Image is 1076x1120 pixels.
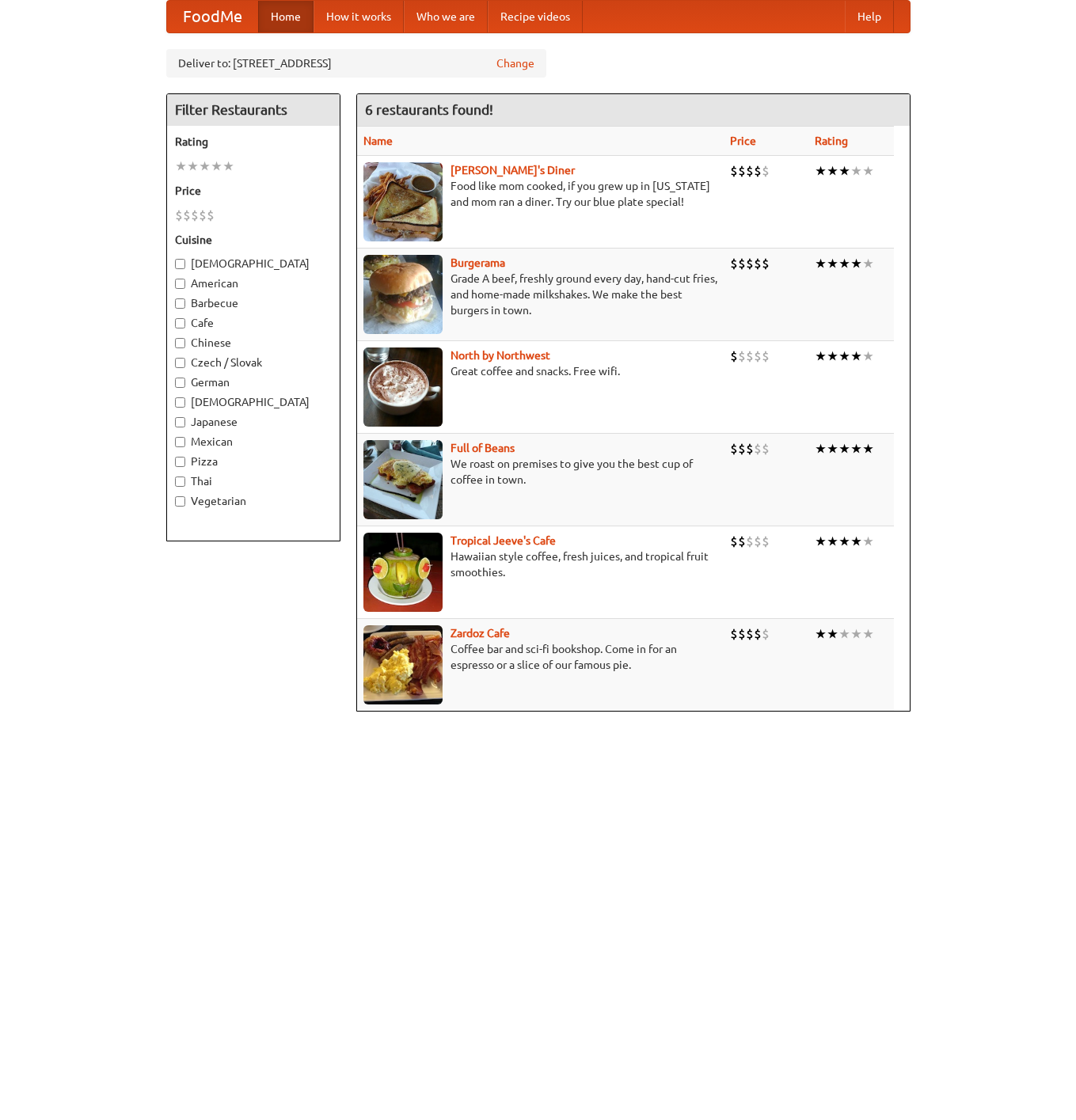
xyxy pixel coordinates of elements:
[175,473,332,489] label: Thai
[363,456,717,488] p: We roast on premises to give you the best cup of coffee in town.
[183,207,191,224] li: $
[754,255,762,272] li: $
[762,625,770,643] li: $
[815,533,827,550] li: ★
[730,162,738,180] li: $
[762,533,770,550] li: $
[815,625,827,643] li: ★
[451,349,550,362] a: North by Northwest
[746,162,754,180] li: $
[363,625,443,704] img: zardoz.jpg
[175,397,185,408] input: [DEMOGRAPHIC_DATA]
[175,232,332,248] h5: Cuisine
[363,549,717,580] p: Hawaiian style coffee, fresh juices, and tropical fruit smoothies.
[738,162,746,180] li: $
[175,279,185,289] input: American
[488,1,583,32] a: Recipe videos
[862,533,874,550] li: ★
[175,374,332,390] label: German
[365,102,493,117] ng-pluralize: 6 restaurants found!
[167,1,258,32] a: FoodMe
[363,178,717,210] p: Food like mom cooked, if you grew up in [US_STATE] and mom ran a diner. Try our blue plate special!
[175,338,185,348] input: Chinese
[175,158,187,175] li: ★
[738,533,746,550] li: $
[815,162,827,180] li: ★
[258,1,314,32] a: Home
[838,625,850,643] li: ★
[746,347,754,365] li: $
[838,440,850,457] li: ★
[815,135,848,147] a: Rating
[746,255,754,272] li: $
[827,347,838,365] li: ★
[738,255,746,272] li: $
[175,318,185,328] input: Cafe
[754,440,762,457] li: $
[746,533,754,550] li: $
[850,533,862,550] li: ★
[762,347,770,365] li: $
[175,335,332,351] label: Chinese
[815,255,827,272] li: ★
[207,207,215,224] li: $
[175,496,185,507] input: Vegetarian
[187,158,199,175] li: ★
[175,434,332,450] label: Mexican
[363,162,443,241] img: sallys.jpg
[827,162,838,180] li: ★
[845,1,894,32] a: Help
[451,442,515,454] a: Full of Beans
[850,255,862,272] li: ★
[762,440,770,457] li: $
[862,440,874,457] li: ★
[363,641,717,673] p: Coffee bar and sci-fi bookshop. Come in for an espresso or a slice of our famous pie.
[175,256,332,271] label: [DEMOGRAPHIC_DATA]
[746,625,754,643] li: $
[754,625,762,643] li: $
[199,207,207,224] li: $
[738,347,746,365] li: $
[175,454,332,469] label: Pizza
[754,162,762,180] li: $
[363,135,393,147] a: Name
[838,533,850,550] li: ★
[175,394,332,410] label: [DEMOGRAPHIC_DATA]
[363,271,717,318] p: Grade A beef, freshly ground every day, hand-cut fries, and home-made milkshakes. We make the bes...
[496,55,534,71] a: Change
[762,162,770,180] li: $
[175,315,332,331] label: Cafe
[175,417,185,427] input: Japanese
[754,347,762,365] li: $
[314,1,404,32] a: How it works
[762,255,770,272] li: $
[451,256,505,269] a: Burgerama
[815,440,827,457] li: ★
[738,625,746,643] li: $
[451,164,575,177] a: [PERSON_NAME]'s Diner
[746,440,754,457] li: $
[175,355,332,370] label: Czech / Slovak
[175,493,332,509] label: Vegetarian
[175,259,185,269] input: [DEMOGRAPHIC_DATA]
[167,94,340,126] h4: Filter Restaurants
[730,255,738,272] li: $
[404,1,488,32] a: Who we are
[451,627,510,640] b: Zardoz Cafe
[175,207,183,224] li: $
[175,414,332,430] label: Japanese
[862,162,874,180] li: ★
[175,358,185,368] input: Czech / Slovak
[363,255,443,334] img: burgerama.jpg
[850,440,862,457] li: ★
[451,534,556,547] a: Tropical Jeeve's Cafe
[730,533,738,550] li: $
[175,378,185,388] input: German
[827,625,838,643] li: ★
[730,347,738,365] li: $
[730,440,738,457] li: $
